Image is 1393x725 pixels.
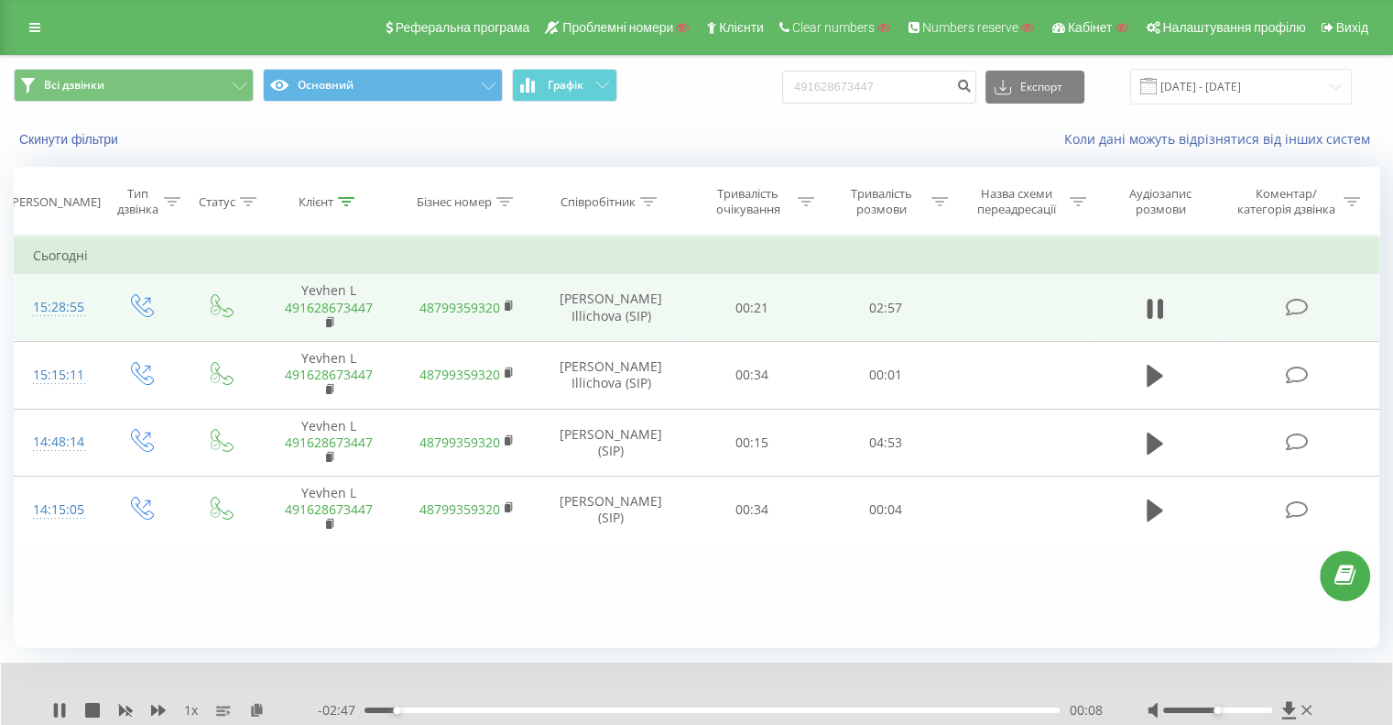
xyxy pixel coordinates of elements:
td: Yevhen L [259,409,397,477]
div: Бізнес номер [417,194,492,210]
div: Accessibility label [393,707,400,714]
a: 48799359320 [419,366,500,383]
td: 00:01 [819,341,952,409]
div: Клієнт [299,194,333,210]
td: Yevhen L [259,341,397,409]
a: 491628673447 [285,366,373,383]
input: Пошук за номером [782,71,976,104]
div: Співробітник [560,194,636,210]
td: [PERSON_NAME] (SIP) [537,477,686,544]
span: Реферальна програма [396,20,530,35]
td: 00:15 [686,409,819,477]
a: 48799359320 [419,434,500,451]
div: Тривалість очікування [702,186,794,217]
button: Основний [263,69,503,102]
button: Скинути фільтри [14,131,127,148]
td: Yevhen L [259,477,397,544]
div: Accessibility label [1213,707,1221,714]
span: Налаштування профілю [1162,20,1305,35]
td: 00:34 [686,477,819,544]
td: 00:21 [686,274,819,342]
div: 15:15:11 [33,357,82,393]
span: Кабінет [1068,20,1113,35]
td: [PERSON_NAME] (SIP) [537,409,686,477]
span: Графік [548,79,583,92]
div: Статус [199,194,235,210]
td: Сьогодні [15,237,1379,274]
td: 02:57 [819,274,952,342]
td: [PERSON_NAME] Illichova (SIP) [537,274,686,342]
button: Експорт [985,71,1084,104]
a: 491628673447 [285,500,373,518]
span: Клієнти [719,20,764,35]
div: 14:48:14 [33,424,82,460]
div: Коментар/категорія дзвінка [1232,186,1339,217]
td: [PERSON_NAME] Illichova (SIP) [537,341,686,409]
td: 00:34 [686,341,819,409]
span: 1 x [184,701,198,720]
a: Коли дані можуть відрізнятися вiд інших систем [1064,130,1379,148]
button: Графік [512,69,617,102]
span: Всі дзвінки [44,78,104,93]
a: 48799359320 [419,500,500,518]
a: 491628673447 [285,299,373,316]
div: Назва схеми переадресації [969,186,1065,217]
div: Тривалість розмови [835,186,927,217]
span: 00:08 [1069,701,1102,720]
span: Проблемні номери [562,20,673,35]
span: Вихід [1336,20,1368,35]
div: Аудіозапис розмови [1107,186,1214,217]
div: [PERSON_NAME] [8,194,101,210]
a: 48799359320 [419,299,500,316]
div: 14:15:05 [33,492,82,528]
td: 04:53 [819,409,952,477]
div: 15:28:55 [33,290,82,325]
span: Clear numbers [792,20,875,35]
td: 00:04 [819,477,952,544]
span: - 02:47 [318,701,365,720]
div: Тип дзвінка [115,186,158,217]
a: 491628673447 [285,434,373,451]
td: Yevhen L [259,274,397,342]
button: Всі дзвінки [14,69,254,102]
span: Numbers reserve [922,20,1018,35]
